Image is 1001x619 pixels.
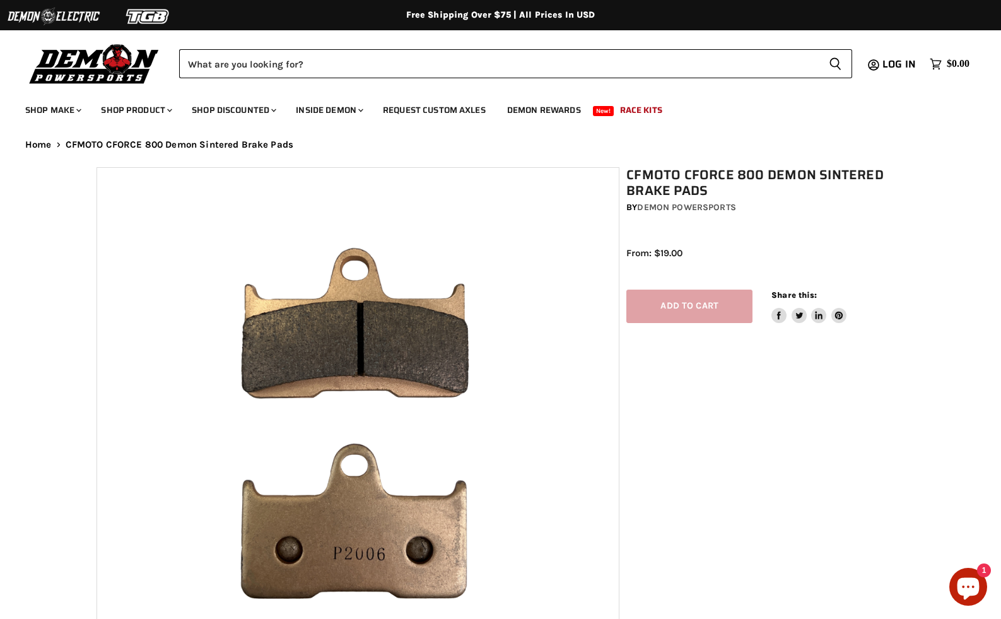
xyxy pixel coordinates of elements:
[593,106,614,116] span: New!
[771,290,817,300] span: Share this:
[626,201,911,215] div: by
[6,4,101,28] img: Demon Electric Logo 2
[25,41,163,86] img: Demon Powersports
[923,55,976,73] a: $0.00
[945,568,991,609] inbox-online-store-chat: Shopify online store chat
[179,49,819,78] input: Search
[882,56,916,72] span: Log in
[66,139,293,150] span: CFMOTO CFORCE 800 Demon Sintered Brake Pads
[498,97,590,123] a: Demon Rewards
[877,59,923,70] a: Log in
[819,49,852,78] button: Search
[626,167,911,199] h1: CFMOTO CFORCE 800 Demon Sintered Brake Pads
[179,49,852,78] form: Product
[91,97,180,123] a: Shop Product
[25,139,52,150] a: Home
[16,92,966,123] ul: Main menu
[286,97,371,123] a: Inside Demon
[16,97,89,123] a: Shop Make
[101,4,196,28] img: TGB Logo 2
[637,202,735,213] a: Demon Powersports
[373,97,495,123] a: Request Custom Axles
[626,247,682,259] span: From: $19.00
[182,97,284,123] a: Shop Discounted
[611,97,672,123] a: Race Kits
[947,58,969,70] span: $0.00
[771,290,846,323] aside: Share this:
